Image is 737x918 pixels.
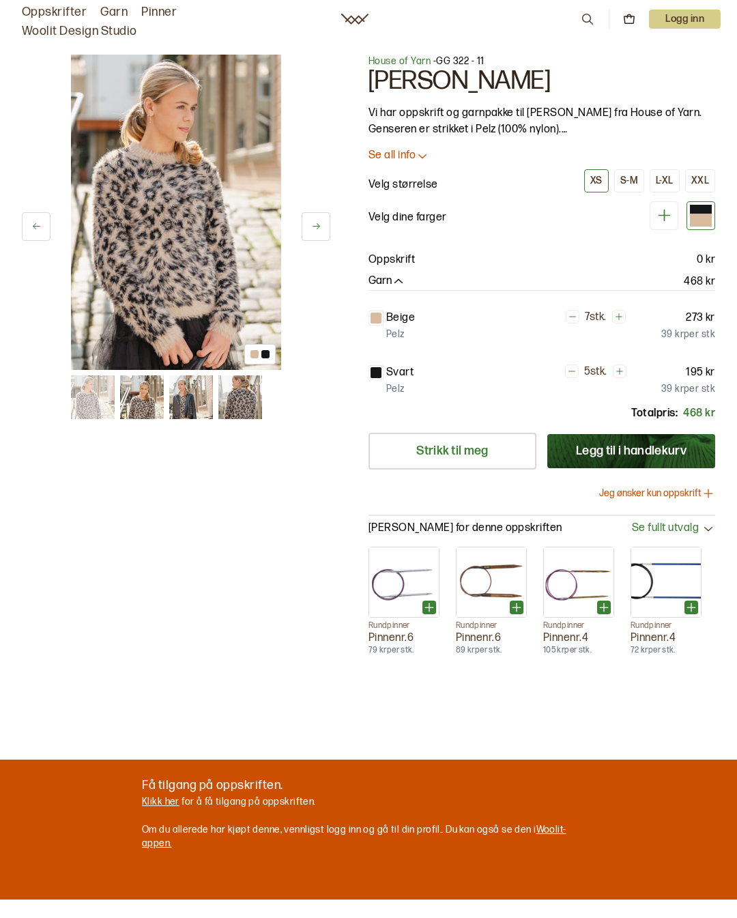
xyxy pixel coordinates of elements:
button: Se all info [369,149,715,163]
a: Oppskrifter [22,3,87,22]
a: Woolit [341,14,369,25]
p: Velg størrelse [369,177,438,193]
p: 273 kr [686,310,715,326]
p: - GG 322 - 11 [369,55,715,68]
span: . Du kan også se den i [442,824,536,835]
img: Pinne [457,547,526,617]
p: Oppskrift [369,252,415,268]
h1: [PERSON_NAME] [369,68,715,94]
button: L-XL [650,169,680,192]
div: L-XL [656,175,674,187]
button: Legg til i handlekurv [547,434,715,468]
button: XXL [685,169,715,192]
a: Pinner [141,3,177,22]
a: Woolit Design Studio [22,22,137,41]
div: Leopardmønster [687,201,715,230]
p: Rundpinner [631,620,702,631]
p: 0 kr [697,252,715,268]
p: Logg inn [649,10,721,29]
p: Pelz [386,328,405,341]
img: Bilde av oppskrift [71,55,281,370]
p: for å få tilgang på oppskriften. [142,795,595,809]
p: Velg dine farger [369,210,447,226]
a: Strikk til meg [369,433,536,470]
span: Se fullt utvalg [632,521,699,536]
p: Pinnenr. 6 [369,631,439,646]
p: 72 kr per stk. [631,645,702,656]
p: Rundpinner [543,620,614,631]
p: Vi har oppskrift og garnpakke til [PERSON_NAME] fra House of Yarn. Genseren er strikket i Pelz (1... [369,105,715,138]
p: Rundpinner [456,620,527,631]
div: S-M [620,175,638,187]
p: 468 kr [683,405,715,422]
button: XS [584,169,609,192]
a: Klikk her [142,796,179,807]
p: 39 kr per stk [661,328,715,341]
div: XS [590,175,603,187]
p: Se all info [369,149,416,163]
button: User dropdown [649,10,721,29]
p: 195 kr [686,364,715,381]
p: Svart [386,364,414,381]
p: Pinnenr. 4 [631,631,702,646]
span: logg inn og gå til din profil. [327,824,442,835]
img: Pinne [631,547,701,617]
p: 468 kr [684,274,715,290]
a: House of Yarn [369,55,431,67]
button: Garn [369,274,405,289]
p: Pelz [386,382,405,396]
p: [PERSON_NAME] for denne oppskriften [369,521,562,536]
button: S-M [614,169,644,192]
button: [PERSON_NAME] for denne oppskriftenSe fullt utvalg [369,521,715,536]
p: 105 kr per stk. [543,645,614,656]
p: Pinnenr. 4 [543,631,614,646]
p: Få tilgang på oppskriften. [142,776,595,795]
p: 79 kr per stk. [369,645,439,656]
p: Beige [386,310,415,326]
p: Pinnenr. 6 [456,631,527,646]
button: Jeg ønsker kun oppskrift [599,487,715,500]
div: XXL [691,175,709,187]
p: Om du allerede har kjøpt denne, vennligst [142,823,595,850]
img: Pinne [369,547,439,617]
a: Garn [100,3,128,22]
p: 5 stk. [584,365,607,379]
p: 7 stk. [585,311,607,325]
p: Rundpinner [369,620,439,631]
img: Pinne [544,547,613,617]
p: 39 kr per stk [661,382,715,396]
p: Totalpris: [631,405,678,422]
p: 89 kr per stk. [456,645,527,656]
